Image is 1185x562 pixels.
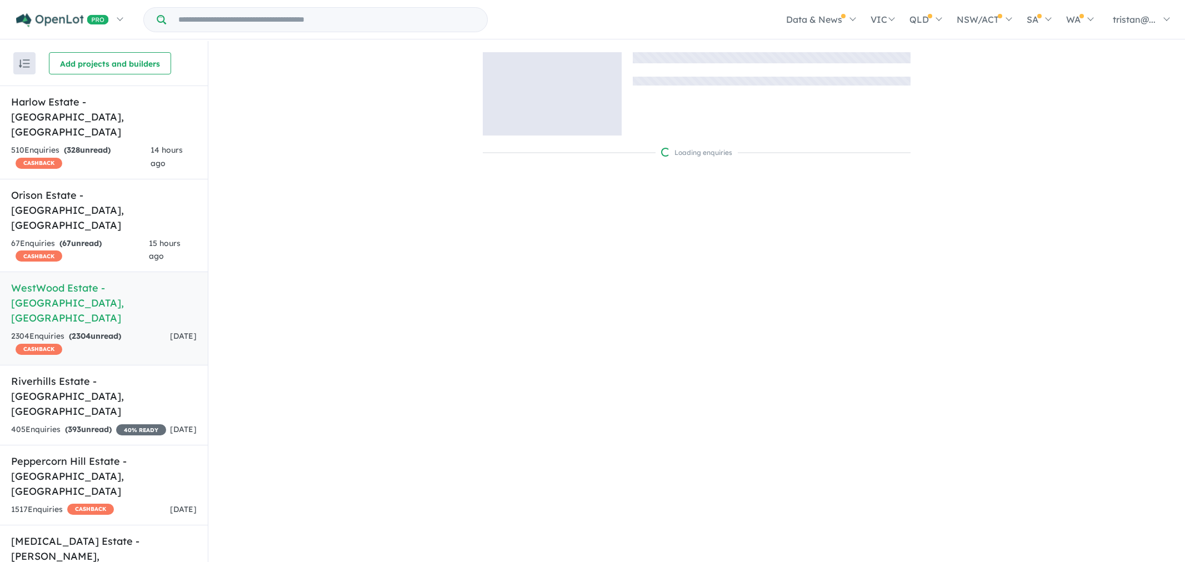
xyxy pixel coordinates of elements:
[11,503,114,516] div: 1517 Enquir ies
[72,331,91,341] span: 2304
[69,331,121,341] strong: ( unread)
[11,423,166,436] div: 405 Enquir ies
[16,344,62,355] span: CASHBACK
[116,424,166,435] span: 40 % READY
[16,250,62,262] span: CASHBACK
[168,8,485,32] input: Try estate name, suburb, builder or developer
[64,145,111,155] strong: ( unread)
[170,504,197,514] span: [DATE]
[67,145,80,155] span: 328
[16,158,62,169] span: CASHBACK
[11,280,197,325] h5: WestWood Estate - [GEOGRAPHIC_DATA] , [GEOGRAPHIC_DATA]
[65,424,112,434] strong: ( unread)
[170,331,197,341] span: [DATE]
[62,238,71,248] span: 67
[59,238,102,248] strong: ( unread)
[67,504,114,515] span: CASHBACK
[11,237,149,264] div: 67 Enquir ies
[149,238,181,262] span: 15 hours ago
[661,147,732,158] div: Loading enquiries
[68,424,81,434] span: 393
[151,145,183,168] span: 14 hours ago
[11,374,197,419] h5: Riverhills Estate - [GEOGRAPHIC_DATA] , [GEOGRAPHIC_DATA]
[11,330,170,357] div: 2304 Enquir ies
[11,454,197,499] h5: Peppercorn Hill Estate - [GEOGRAPHIC_DATA] , [GEOGRAPHIC_DATA]
[1113,14,1156,25] span: tristan@...
[11,144,151,170] div: 510 Enquir ies
[170,424,197,434] span: [DATE]
[19,59,30,68] img: sort.svg
[49,52,171,74] button: Add projects and builders
[11,188,197,233] h5: Orison Estate - [GEOGRAPHIC_DATA] , [GEOGRAPHIC_DATA]
[11,94,197,139] h5: Harlow Estate - [GEOGRAPHIC_DATA] , [GEOGRAPHIC_DATA]
[16,13,109,27] img: Openlot PRO Logo White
